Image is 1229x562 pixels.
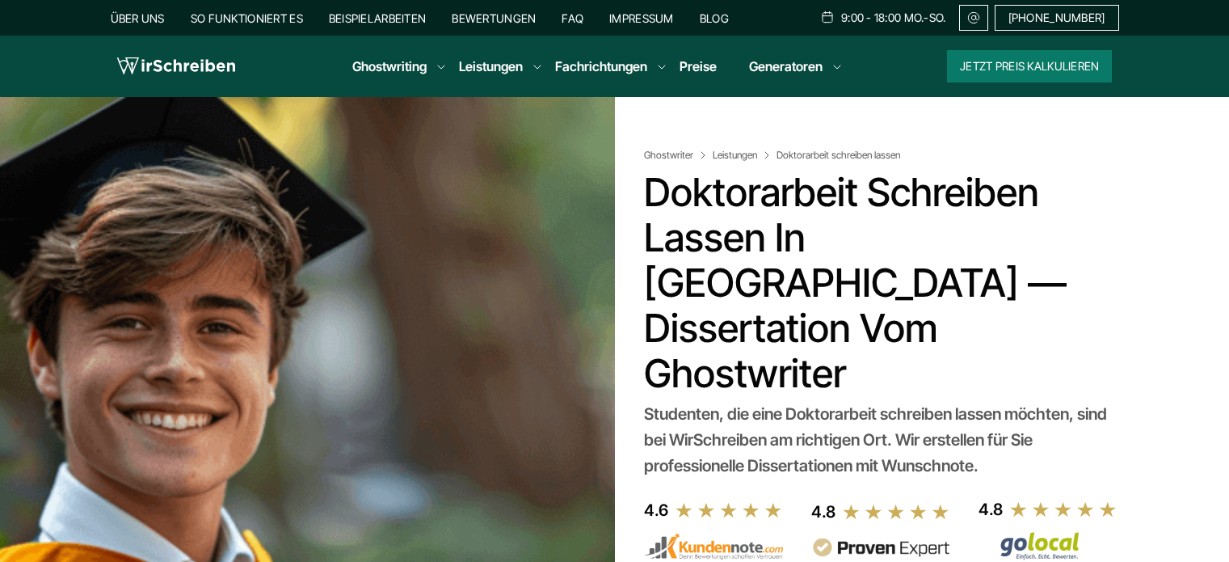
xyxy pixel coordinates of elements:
a: Ghostwriter [644,149,709,162]
div: 4.8 [979,497,1003,522]
a: Beispielarbeiten [329,11,426,25]
div: 4.6 [644,497,668,523]
span: 9:00 - 18:00 Mo.-So. [841,11,946,24]
h1: Doktorarbeit schreiben lassen in [GEOGRAPHIC_DATA] — Dissertation vom Ghostwriter [644,170,1112,396]
img: kundennote [644,533,783,560]
a: Preise [680,58,717,74]
img: Wirschreiben Bewertungen [979,531,1117,560]
a: Impressum [609,11,674,25]
a: Ghostwriting [352,57,427,76]
img: logo wirschreiben [117,54,235,78]
a: Über uns [111,11,165,25]
img: Email [966,11,981,24]
a: Leistungen [713,149,773,162]
span: Doktorarbeit schreiben lassen [777,149,900,162]
a: FAQ [562,11,583,25]
button: Jetzt Preis kalkulieren [947,50,1112,82]
a: Leistungen [459,57,523,76]
div: Studenten, die eine Doktorarbeit schreiben lassen möchten, sind bei WirSchreiben am richtigen Ort... [644,401,1112,479]
a: [PHONE_NUMBER] [995,5,1119,31]
img: stars [1009,501,1117,518]
a: Fachrichtungen [555,57,647,76]
a: Blog [700,11,729,25]
a: Bewertungen [452,11,536,25]
img: provenexpert reviews [811,538,950,558]
a: So funktioniert es [191,11,303,25]
a: Generatoren [749,57,823,76]
div: 4.8 [811,499,835,525]
span: [PHONE_NUMBER] [1008,11,1105,24]
img: stars [842,503,950,521]
img: Schedule [820,11,835,23]
img: stars [675,501,783,519]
